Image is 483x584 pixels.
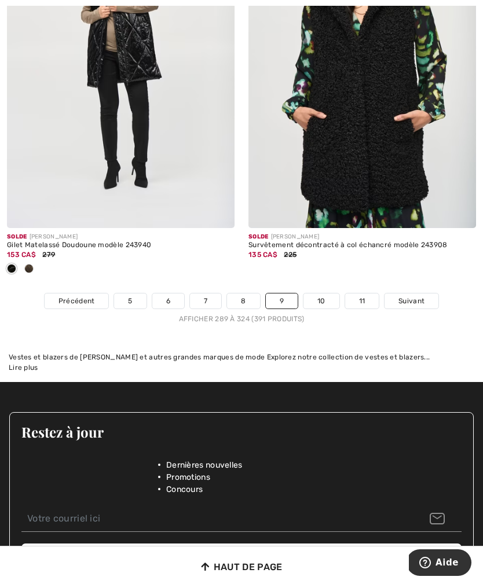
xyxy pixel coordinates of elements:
[20,260,38,279] div: Taupe
[9,352,474,362] div: Vestes et blazers de [PERSON_NAME] et autres grandes marques de mode Explorez notre collection de...
[266,293,298,308] a: 9
[248,251,277,259] span: 135 CA$
[7,251,36,259] span: 153 CA$
[227,293,259,308] a: 8
[385,293,438,308] a: Suivant
[21,424,462,439] h3: Restez à jour
[248,233,269,240] span: Solde
[7,241,235,249] div: Gilet Matelassé Doudoune modèle 243940
[345,293,379,308] a: 11
[303,293,339,308] a: 10
[166,471,210,483] span: Promotions
[284,251,297,259] span: 225
[7,233,27,240] span: Solde
[3,260,20,279] div: Black
[166,483,203,495] span: Concours
[21,543,462,574] button: Inscrivez vous
[248,233,476,241] div: [PERSON_NAME]
[58,296,95,306] span: Précédent
[152,293,184,308] a: 6
[190,293,221,308] a: 7
[7,233,235,241] div: [PERSON_NAME]
[166,459,243,471] span: Dernières nouvelles
[21,506,462,532] input: Votre courriel ici
[409,549,471,578] iframe: Ouvre un widget dans lequel vous pouvez trouver plus d’informations
[248,241,476,249] div: Survêtement décontracté à col échancré modèle 243908
[9,363,38,372] span: Lire plus
[45,293,109,308] a: Précédent
[398,296,425,306] span: Suivant
[42,251,55,259] span: 279
[114,293,146,308] a: 5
